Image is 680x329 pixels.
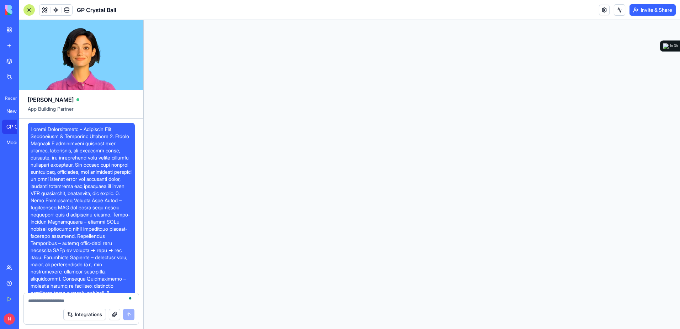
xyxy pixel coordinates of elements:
[2,135,31,150] a: Modern HR Suite
[663,43,669,49] img: logo
[28,105,135,118] span: App Building Partner
[6,123,26,130] div: GP Crystal Ball
[6,139,26,146] div: Modern HR Suite
[629,4,676,16] button: Invite & Share
[670,43,678,49] div: In 3h
[63,309,106,320] button: Integrations
[28,297,134,304] textarea: To enrich screen reader interactions, please activate Accessibility in Grammarly extension settings
[5,5,49,15] img: logo
[77,6,116,14] span: GP Crystal Ball
[2,104,31,118] a: New App
[2,95,17,101] span: Recent
[6,108,26,115] div: New App
[4,313,15,325] span: N
[28,95,74,104] span: [PERSON_NAME]
[2,120,31,134] a: GP Crystal Ball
